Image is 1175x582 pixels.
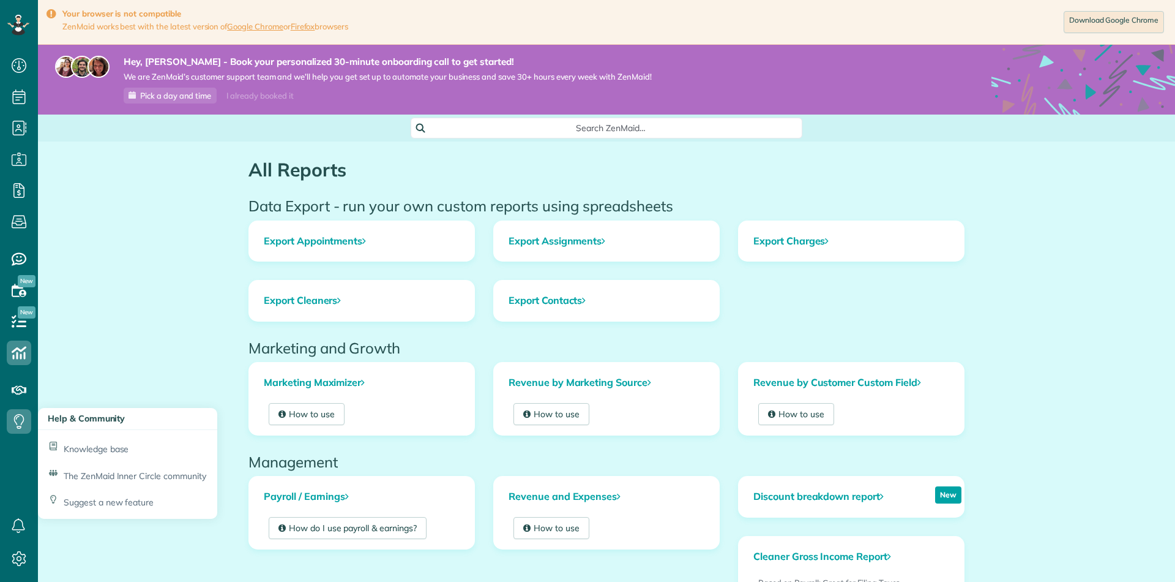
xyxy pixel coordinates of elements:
[1064,11,1164,33] a: Download Google Chrome
[494,363,719,403] a: Revenue by Marketing Source
[739,537,906,577] a: Cleaner Gross Income Report
[269,517,427,539] a: How do I use payroll & earnings?
[758,403,834,425] a: How to use
[38,488,217,519] a: Suggest a new feature
[248,454,964,470] h2: Management
[249,363,474,403] a: Marketing Maximizer
[62,21,348,32] span: ZenMaid works best with the latest version of or browsers
[513,517,589,539] a: How to use
[248,160,964,180] h1: All Reports
[291,21,315,31] a: Firefox
[739,477,898,517] a: Discount breakdown report
[513,403,589,425] a: How to use
[935,486,961,504] p: New
[140,91,211,100] span: Pick a day and time
[494,281,719,321] a: Export Contacts
[248,340,964,356] h2: Marketing and Growth
[64,471,206,482] span: The ZenMaid Inner Circle community
[124,72,652,82] span: We are ZenMaid’s customer support team and we’ll help you get set up to automate your business an...
[48,413,125,424] span: Help & Community
[739,363,964,403] a: Revenue by Customer Custom Field
[18,306,35,319] span: New
[249,281,474,321] a: Export Cleaners
[494,221,719,262] a: Export Assignments
[55,56,77,78] img: maria-72a9807cf96188c08ef61303f053569d2e2a8a1cde33d635c8a3ac13582a053d.jpg
[249,477,474,517] a: Payroll / Earnings
[38,430,217,461] a: Knowledge base
[88,56,110,78] img: michelle-19f622bdf1676172e81f8f8fba1fb50e276960ebfe0243fe18214015130c80e4.jpg
[71,56,93,78] img: jorge-587dff0eeaa6aab1f244e6dc62b8924c3b6ad411094392a53c71c6c4a576187d.jpg
[249,221,474,262] a: Export Appointments
[124,88,217,104] a: Pick a day and time
[269,403,345,425] a: How to use
[124,56,652,68] strong: Hey, [PERSON_NAME] - Book your personalized 30-minute onboarding call to get started!
[248,198,964,214] h2: Data Export - run your own custom reports using spreadsheets
[62,9,348,19] strong: Your browser is not compatible
[739,221,964,262] a: Export Charges
[227,21,283,31] a: Google Chrome
[494,477,719,517] a: Revenue and Expenses
[18,275,35,287] span: New
[64,444,129,455] span: Knowledge base
[64,497,154,508] span: Suggest a new feature
[219,88,300,104] div: I already booked it
[38,461,217,488] a: The ZenMaid Inner Circle community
